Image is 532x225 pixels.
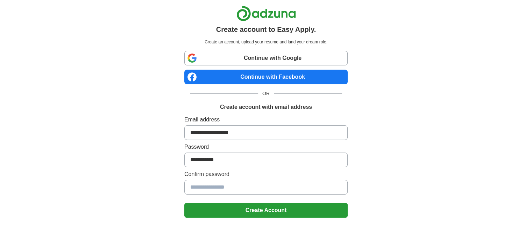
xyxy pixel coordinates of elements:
h1: Create account to Easy Apply. [216,24,316,35]
p: Create an account, upload your resume and land your dream role. [186,39,346,45]
a: Continue with Google [184,51,348,65]
a: Continue with Facebook [184,70,348,84]
span: OR [258,90,274,97]
label: Email address [184,115,348,124]
label: Password [184,143,348,151]
button: Create Account [184,203,348,218]
label: Confirm password [184,170,348,178]
h1: Create account with email address [220,103,312,111]
img: Adzuna logo [236,6,296,21]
